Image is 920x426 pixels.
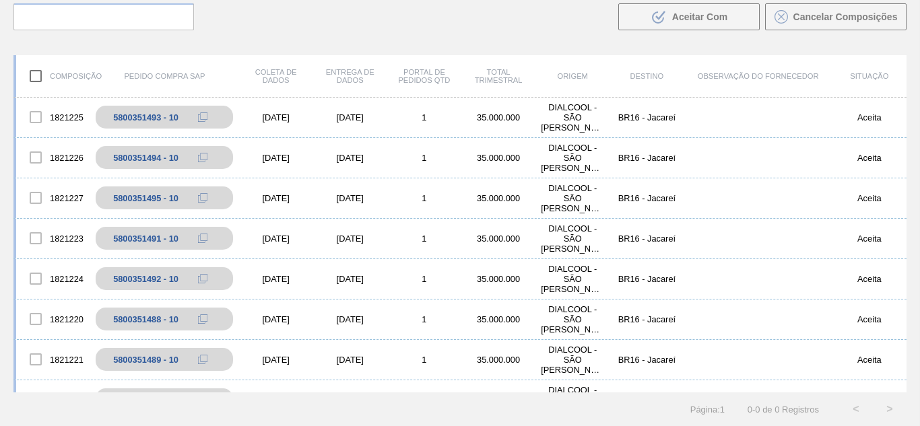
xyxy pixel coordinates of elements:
font: 5800351488 - 10 [113,314,178,324]
font: Aceita [857,355,882,365]
font: Destino [630,72,664,80]
font: 1 [422,314,426,324]
font: 35.000.000 [477,112,520,122]
font: [DATE] [262,193,289,203]
div: BR16 - Jacareí [610,355,684,365]
font: de [762,404,772,415]
font: 1821225 [50,112,84,122]
font: DIALCOOL - SÃO [PERSON_NAME] ([GEOGRAPHIC_DATA]) [541,264,636,304]
font: 35.000.000 [477,193,520,203]
font: BR16 - Jacareí [618,193,676,203]
font: DIALCOOL - SÃO [PERSON_NAME] ([GEOGRAPHIC_DATA]) [541,143,636,183]
font: 0 [748,404,752,415]
font: 5800351491 - 10 [113,234,178,244]
font: 1 [422,153,426,163]
font: BR16 - Jacareí [618,314,676,324]
font: 35.000.000 [477,355,520,365]
div: DIALCOOL - SÃO ROQUE (SP) [535,143,610,173]
font: Página [690,404,717,415]
div: DIALCOOL - SÃO ROQUE (SP) [535,183,610,213]
font: BR16 - Jacareí [618,153,676,163]
font: 1 [422,193,426,203]
font: [DATE] [337,355,364,365]
div: DIALCOOL - SÃO ROQUE (SP) [535,385,610,415]
button: > [873,392,907,426]
div: BR16 - Jacareí [610,274,684,284]
font: Aceita [857,112,882,122]
font: Aceita [857,274,882,284]
font: Aceita [857,234,882,244]
font: Aceita [857,153,882,163]
font: BR16 - Jacareí [618,355,676,365]
font: 0 [775,404,779,415]
div: Copiar [189,271,216,287]
button: < [839,392,873,426]
font: Composição [50,72,102,80]
font: Pedido Compra SAP [124,72,205,80]
div: Copiar [189,230,216,246]
div: DIALCOOL - SÃO ROQUE (SP) [535,223,610,254]
font: 1 [422,355,426,365]
font: [DATE] [337,112,364,122]
font: 5800351493 - 10 [113,112,178,122]
div: BR16 - Jacareí [610,193,684,203]
font: Aceitar Com [672,11,727,22]
font: [DATE] [337,274,364,284]
div: BR16 - Jacareí [610,153,684,163]
font: Origem [558,72,588,80]
font: DIALCOOL - SÃO [PERSON_NAME] ([GEOGRAPHIC_DATA]) [541,223,636,264]
font: 5800351495 - 10 [113,193,178,203]
font: > [886,403,892,415]
font: < [853,403,859,415]
font: Coleta de dados [255,68,297,84]
div: Copiar [189,311,216,327]
button: Cancelar Composições [765,3,907,30]
div: BR16 - Jacareí [610,112,684,122]
font: [DATE] [337,314,364,324]
button: Aceitar Com [618,3,760,30]
font: DIALCOOL - SÃO [PERSON_NAME] ([GEOGRAPHIC_DATA]) [541,102,636,143]
font: 0 [755,404,760,415]
font: 1821224 [50,274,84,284]
div: DIALCOOL - SÃO ROQUE (SP) [535,264,610,294]
font: 1 [720,404,725,415]
font: Cancelar Composições [793,11,898,22]
font: [DATE] [262,274,289,284]
font: - [752,404,755,415]
font: [DATE] [262,314,289,324]
font: [DATE] [337,234,364,244]
font: DIALCOOL - SÃO [PERSON_NAME] ([GEOGRAPHIC_DATA]) [541,345,636,385]
font: Entrega de dados [326,68,374,84]
font: 1821226 [50,153,84,163]
font: 1821227 [50,193,84,203]
font: [DATE] [262,112,289,122]
font: Situação [850,72,888,80]
font: 1 [422,274,426,284]
font: 35.000.000 [477,274,520,284]
div: Copiar [189,109,216,125]
font: Observação do Fornecedor [698,72,819,80]
font: 1 [422,112,426,122]
font: 35.000.000 [477,314,520,324]
div: Copiar [189,149,216,166]
font: DIALCOOL - SÃO [PERSON_NAME] ([GEOGRAPHIC_DATA]) [541,183,636,223]
font: [DATE] [262,355,289,365]
font: 5800351494 - 10 [113,153,178,163]
font: Registros [782,404,819,415]
font: Portal de Pedidos Qtd [398,68,450,84]
div: DIALCOOL - SÃO ROQUE (SP) [535,102,610,133]
font: BR16 - Jacareí [618,112,676,122]
div: DIALCOOL - SÃO ROQUE (SP) [535,304,610,334]
font: [DATE] [262,153,289,163]
font: DIALCOOL - SÃO [PERSON_NAME] ([GEOGRAPHIC_DATA]) [541,385,636,425]
div: Copiar [189,190,216,206]
font: 1821220 [50,314,84,324]
font: BR16 - Jacareí [618,274,676,284]
font: Aceita [857,314,882,324]
font: [DATE] [262,234,289,244]
font: 35.000.000 [477,234,520,244]
font: DIALCOOL - SÃO [PERSON_NAME] ([GEOGRAPHIC_DATA]) [541,304,636,345]
font: : [717,404,720,415]
font: 1821221 [50,355,84,365]
font: Aceita [857,193,882,203]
